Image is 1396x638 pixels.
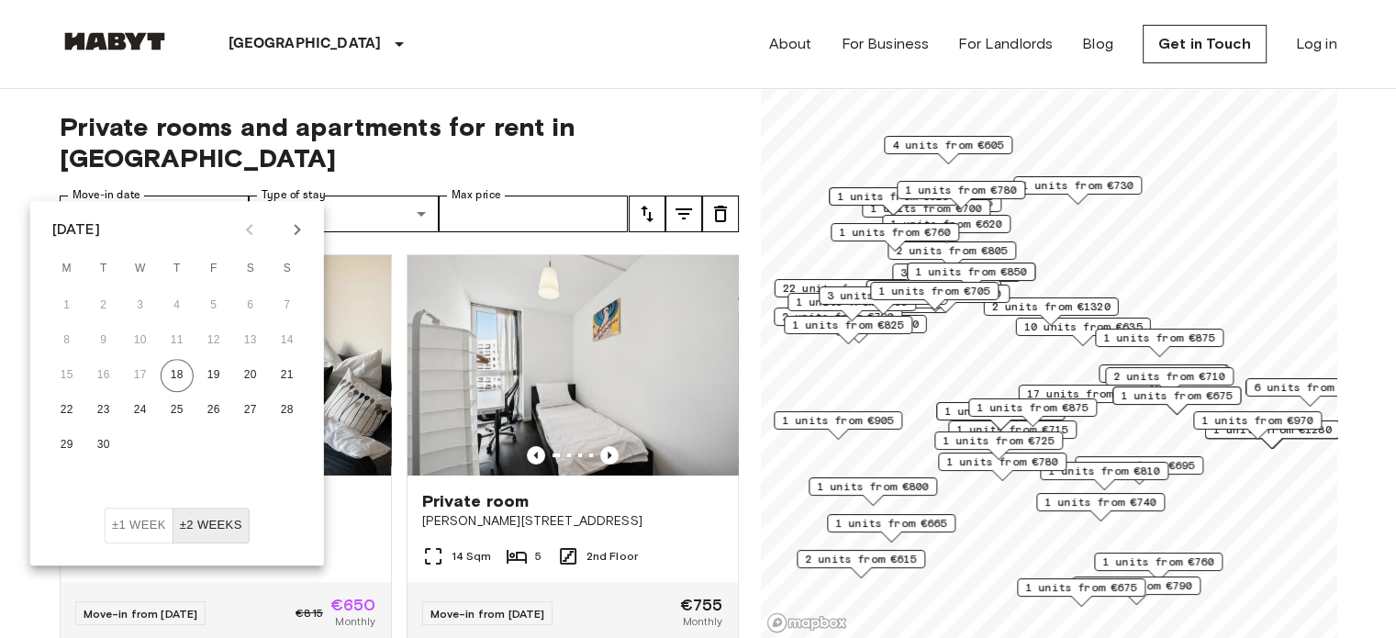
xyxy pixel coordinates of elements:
[866,280,1000,308] div: Map marker
[1102,554,1214,570] span: 1 units from €760
[827,514,955,543] div: Map marker
[892,137,1004,153] span: 4 units from €605
[827,287,939,304] span: 3 units from €625
[958,33,1053,55] a: For Landlords
[1040,462,1168,490] div: Map marker
[1105,367,1234,396] div: Map marker
[296,605,323,621] span: €815
[87,251,120,287] span: Tuesday
[948,420,1077,449] div: Map marker
[943,432,1055,449] span: 1 units from €725
[837,188,949,205] span: 1 units from €620
[1254,379,1366,396] span: 6 units from €645
[422,490,530,512] span: Private room
[787,293,916,321] div: Map marker
[1094,553,1223,581] div: Map marker
[1143,25,1267,63] a: Get in Touch
[600,446,619,465] button: Previous image
[1083,457,1195,474] span: 1 units from €695
[1100,364,1229,393] div: Map marker
[831,223,959,252] div: Map marker
[1048,463,1160,479] span: 1 units from €810
[1013,176,1142,205] div: Map marker
[1026,386,1145,402] span: 17 units from €720
[907,263,1035,291] div: Map marker
[665,196,702,232] button: tune
[1103,330,1215,346] span: 1 units from €875
[124,251,157,287] span: Wednesday
[535,548,542,565] span: 5
[234,359,267,392] button: 20
[234,251,267,287] span: Saturday
[1023,319,1142,335] span: 10 units from €635
[1022,177,1134,194] span: 1 units from €730
[892,263,1021,292] div: Map marker
[50,429,84,462] button: 29
[878,283,990,299] span: 1 units from €705
[799,316,918,332] span: 1 units from €1200
[829,187,957,216] div: Map marker
[774,308,902,336] div: Map marker
[1044,494,1156,510] span: 1 units from €740
[271,394,304,427] button: 28
[50,394,84,427] button: 22
[1036,493,1165,521] div: Map marker
[271,359,304,392] button: 21
[817,478,929,495] span: 1 units from €800
[84,607,198,621] span: Move-in from [DATE]
[1201,412,1313,429] span: 1 units from €970
[896,242,1008,259] span: 2 units from €805
[862,199,990,228] div: Map marker
[173,508,250,543] button: ±2 weeks
[1107,365,1219,382] span: 1 units from €710
[936,402,1065,431] div: Map marker
[797,550,925,578] div: Map marker
[870,282,999,310] div: Map marker
[73,187,140,203] label: Move-in date
[161,359,194,392] button: 18
[991,298,1110,315] span: 2 units from €1320
[805,551,917,567] span: 2 units from €615
[52,218,100,241] div: [DATE]
[527,446,545,465] button: Previous image
[835,515,947,532] span: 1 units from €665
[884,136,1012,164] div: Map marker
[271,251,304,287] span: Sunday
[1099,364,1227,393] div: Map marker
[682,613,722,630] span: Monthly
[87,429,120,462] button: 30
[1017,578,1145,607] div: Map marker
[905,182,1017,198] span: 1 units from €780
[229,33,382,55] p: [GEOGRAPHIC_DATA]
[956,421,1068,438] span: 1 units from €715
[197,359,230,392] button: 19
[282,214,313,245] button: Next month
[938,453,1067,481] div: Map marker
[1193,411,1322,440] div: Map marker
[782,280,900,297] span: 22 units from €655
[888,241,1016,270] div: Map marker
[197,394,230,427] button: 26
[408,255,738,476] img: Marketing picture of unit DE-01-302-006-05
[1121,387,1233,404] span: 1 units from €675
[782,412,894,429] span: 1 units from €905
[1018,385,1153,413] div: Map marker
[900,264,1012,281] span: 3 units from €650
[874,281,992,297] span: 16 units from €645
[586,548,638,565] span: 2nd Floor
[1095,329,1223,357] div: Map marker
[769,33,812,55] a: About
[1072,576,1201,605] div: Map marker
[60,32,170,50] img: Habyt
[430,607,545,621] span: Move-in from [DATE]
[105,508,173,543] button: ±1 week
[934,431,1063,460] div: Map marker
[841,33,929,55] a: For Business
[330,597,376,613] span: €650
[1015,318,1150,346] div: Map marker
[702,196,739,232] button: tune
[87,394,120,427] button: 23
[889,285,1001,302] span: 2 units from €760
[60,111,739,173] span: Private rooms and apartments for rent in [GEOGRAPHIC_DATA]
[881,285,1010,313] div: Map marker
